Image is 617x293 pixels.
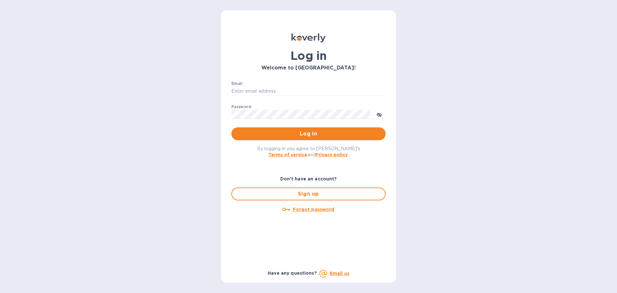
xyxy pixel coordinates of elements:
[231,82,243,86] label: Email
[291,33,326,42] img: Koverly
[231,127,386,140] button: Log in
[237,190,380,198] span: Sign up
[268,270,317,276] b: Have any questions?
[231,65,386,71] h3: Welcome to [GEOGRAPHIC_DATA]!
[293,207,334,212] u: Forgot password
[268,152,307,157] a: Terms of service
[231,188,386,200] button: Sign up
[280,176,337,181] b: Don't have an account?
[315,152,348,157] a: Privacy policy
[231,49,386,62] h1: Log in
[373,108,386,121] button: toggle password visibility
[237,130,380,138] span: Log in
[231,105,251,109] label: Password
[257,146,360,157] span: By logging in you agree to [PERSON_NAME]'s and .
[231,87,386,96] input: Enter email address
[330,271,349,276] a: Email us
